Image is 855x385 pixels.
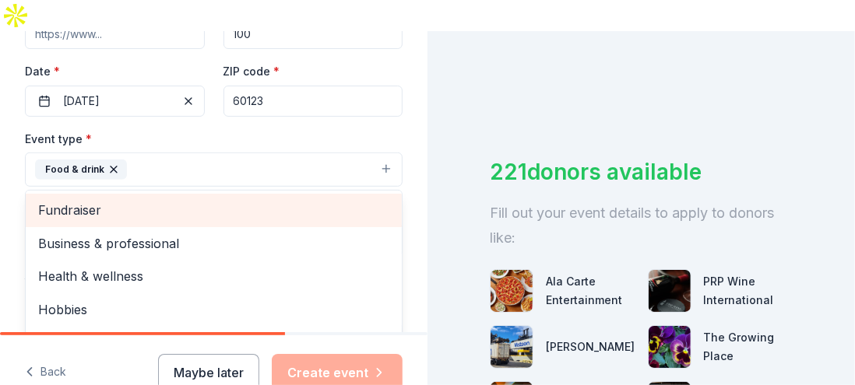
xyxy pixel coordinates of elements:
[25,152,403,187] button: Food & drink
[38,200,389,220] span: Fundraiser
[35,159,127,180] div: Food & drink
[25,190,403,376] div: Food & drink
[38,299,389,320] span: Hobbies
[38,266,389,286] span: Health & wellness
[38,233,389,254] span: Business & professional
